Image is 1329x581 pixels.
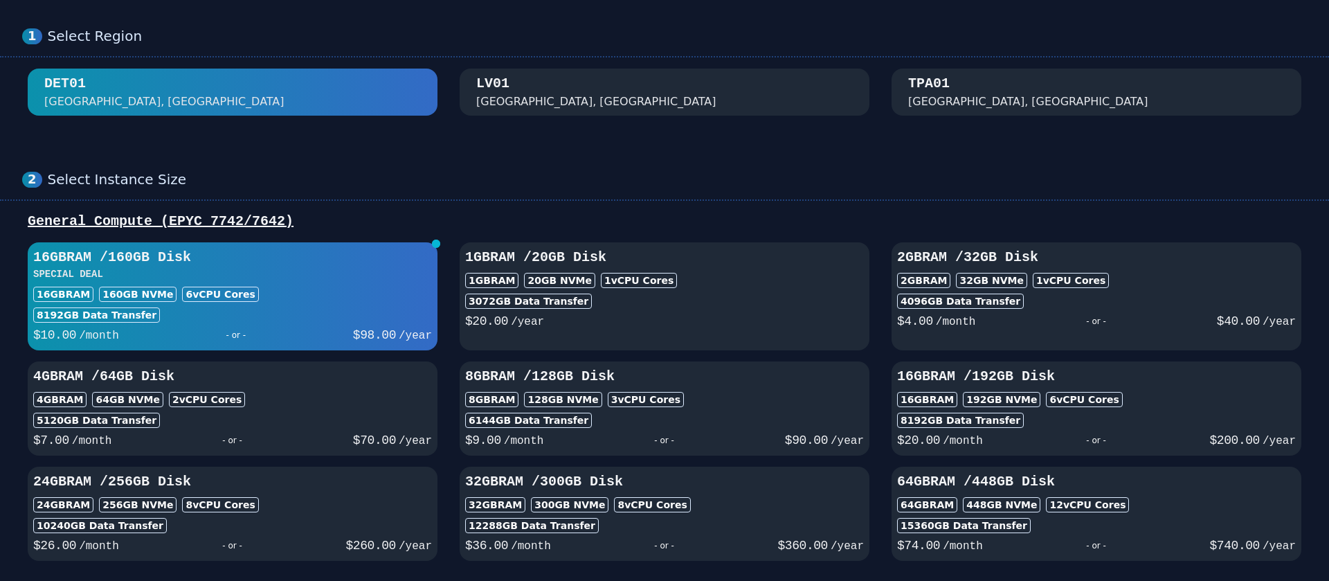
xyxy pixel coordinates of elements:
div: 5120 GB Data Transfer [33,413,160,428]
button: 16GBRAM /160GB DiskSPECIAL DEAL16GBRAM160GB NVMe6vCPU Cores8192GB Data Transfer$10.00/month- or -... [28,242,437,350]
div: 16GB RAM [33,287,93,302]
span: $ 10.00 [33,328,76,342]
span: /month [79,540,119,553]
span: /year [1263,316,1296,328]
button: 64GBRAM /448GB Disk64GBRAM448GB NVMe12vCPU Cores15360GB Data Transfer$74.00/month- or -$740.00/year [892,467,1301,561]
span: /year [831,540,864,553]
span: /month [943,540,983,553]
div: 3072 GB Data Transfer [465,294,592,309]
div: 20 GB NVMe [524,273,595,288]
span: /year [831,435,864,447]
button: 24GBRAM /256GB Disk24GBRAM256GB NVMe8vCPU Cores10240GB Data Transfer$26.00/month- or -$260.00/year [28,467,437,561]
div: 64 GB NVMe [92,392,163,407]
h3: 2GB RAM / 32 GB Disk [897,248,1296,267]
div: 64GB RAM [897,497,957,512]
div: General Compute (EPYC 7742/7642) [22,212,1307,231]
span: $ 74.00 [897,539,940,553]
div: - or - [983,536,1210,555]
span: $ 9.00 [465,433,501,447]
span: /year [511,316,544,328]
div: 4GB RAM [33,392,87,407]
div: 32GB RAM [465,497,525,512]
span: /year [1263,540,1296,553]
div: 10240 GB Data Transfer [33,518,167,533]
div: 1 [22,28,42,44]
div: 256 GB NVMe [99,497,177,512]
div: 1GB RAM [465,273,518,288]
div: 192 GB NVMe [963,392,1040,407]
span: $ 20.00 [897,433,940,447]
div: 300 GB NVMe [531,497,608,512]
div: [GEOGRAPHIC_DATA], [GEOGRAPHIC_DATA] [44,93,284,110]
span: $ 26.00 [33,539,76,553]
h3: 64GB RAM / 448 GB Disk [897,472,1296,492]
span: $ 90.00 [785,433,828,447]
div: 3 vCPU Cores [608,392,684,407]
div: 12 vCPU Cores [1046,497,1129,512]
div: 16GB RAM [897,392,957,407]
div: LV01 [476,74,509,93]
span: $ 360.00 [778,539,828,553]
span: /month [72,435,112,447]
div: 8GB RAM [465,392,518,407]
span: $ 20.00 [465,314,508,328]
h3: 32GB RAM / 300 GB Disk [465,472,864,492]
div: - or - [983,431,1210,450]
span: /year [1263,435,1296,447]
span: /month [943,435,983,447]
span: $ 200.00 [1210,433,1260,447]
span: /year [399,330,432,342]
span: $ 740.00 [1210,539,1260,553]
div: 128 GB NVMe [524,392,602,407]
span: $ 7.00 [33,433,69,447]
div: TPA01 [908,74,950,93]
button: LV01 [GEOGRAPHIC_DATA], [GEOGRAPHIC_DATA] [460,69,869,116]
button: 4GBRAM /64GB Disk4GBRAM64GB NVMe2vCPU Cores5120GB Data Transfer$7.00/month- or -$70.00/year [28,361,437,456]
div: - or - [119,536,346,555]
div: 8 vCPU Cores [182,497,258,512]
h3: 16GB RAM / 160 GB Disk [33,248,432,267]
div: 1 vCPU Cores [601,273,677,288]
h3: 24GB RAM / 256 GB Disk [33,472,432,492]
h3: 4GB RAM / 64 GB Disk [33,367,432,386]
div: 2 [22,172,42,188]
div: Select Region [48,28,1307,45]
h3: 8GB RAM / 128 GB Disk [465,367,864,386]
span: /year [399,540,432,553]
h3: SPECIAL DEAL [33,267,432,281]
div: 12288 GB Data Transfer [465,518,599,533]
div: 8192 GB Data Transfer [33,307,160,323]
div: 160 GB NVMe [99,287,177,302]
div: 8 vCPU Cores [614,497,690,512]
div: - or - [543,431,784,450]
div: 448 GB NVMe [963,497,1040,512]
div: 2GB RAM [897,273,950,288]
span: /year [399,435,432,447]
div: - or - [119,325,353,345]
div: 6 vCPU Cores [1046,392,1122,407]
span: $ 70.00 [353,433,396,447]
h3: 1GB RAM / 20 GB Disk [465,248,864,267]
button: 1GBRAM /20GB Disk1GBRAM20GB NVMe1vCPU Cores3072GB Data Transfer$20.00/year [460,242,869,350]
span: $ 98.00 [353,328,396,342]
div: - or - [111,431,352,450]
div: 15360 GB Data Transfer [897,518,1031,533]
button: TPA01 [GEOGRAPHIC_DATA], [GEOGRAPHIC_DATA] [892,69,1301,116]
button: 8GBRAM /128GB Disk8GBRAM128GB NVMe3vCPU Cores6144GB Data Transfer$9.00/month- or -$90.00/year [460,361,869,456]
span: /month [511,540,551,553]
div: DET01 [44,74,86,93]
div: [GEOGRAPHIC_DATA], [GEOGRAPHIC_DATA] [476,93,716,110]
span: $ 36.00 [465,539,508,553]
button: 16GBRAM /192GB Disk16GBRAM192GB NVMe6vCPU Cores8192GB Data Transfer$20.00/month- or -$200.00/year [892,361,1301,456]
div: 6 vCPU Cores [182,287,258,302]
h3: 16GB RAM / 192 GB Disk [897,367,1296,386]
div: 2 vCPU Cores [169,392,245,407]
span: $ 4.00 [897,314,933,328]
div: 1 vCPU Cores [1033,273,1109,288]
div: 24GB RAM [33,497,93,512]
div: 32 GB NVMe [956,273,1027,288]
div: 6144 GB Data Transfer [465,413,592,428]
span: $ 260.00 [346,539,396,553]
div: - or - [975,312,1216,331]
div: 8192 GB Data Transfer [897,413,1024,428]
